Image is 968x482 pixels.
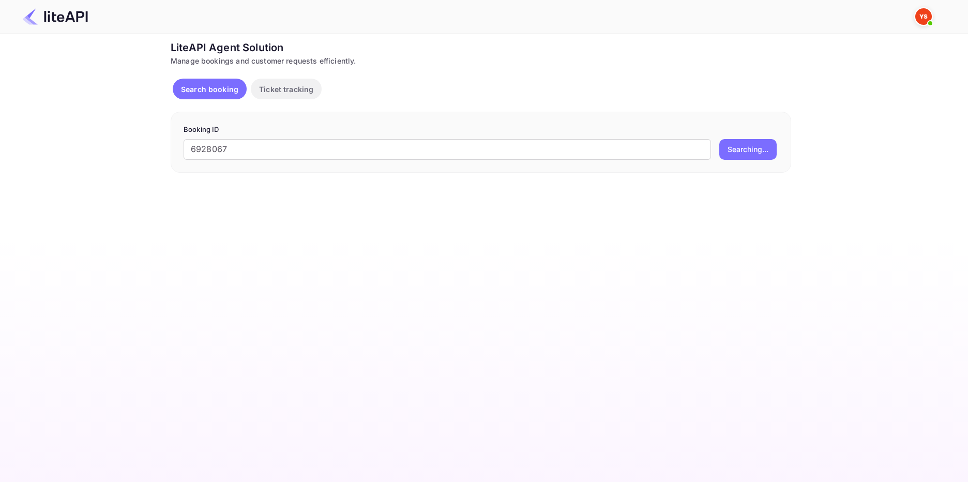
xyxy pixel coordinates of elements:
[171,40,791,55] div: LiteAPI Agent Solution
[23,8,88,25] img: LiteAPI Logo
[184,125,778,135] p: Booking ID
[259,84,313,95] p: Ticket tracking
[915,8,932,25] img: Yandex Support
[184,139,711,160] input: Enter Booking ID (e.g., 63782194)
[181,84,238,95] p: Search booking
[719,139,777,160] button: Searching...
[171,55,791,66] div: Manage bookings and customer requests efficiently.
